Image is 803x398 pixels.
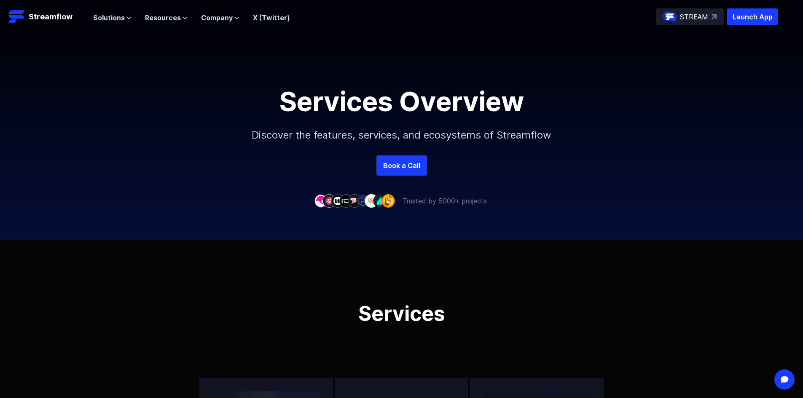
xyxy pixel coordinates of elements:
a: Book a Call [376,155,427,176]
button: Resources [145,13,188,23]
img: streamflow-logo-circle.png [663,10,677,24]
img: company-3 [331,194,344,207]
img: company-2 [322,194,336,207]
img: company-1 [314,194,328,207]
a: X (Twitter) [253,13,290,22]
a: STREAM [656,8,724,25]
h1: Services Overview [212,88,591,115]
h1: Services [198,294,606,324]
span: Resources [145,13,181,23]
p: Trusted by 5000+ projects [403,196,487,206]
img: company-5 [348,194,361,207]
img: company-7 [365,194,378,207]
button: Solutions [93,13,132,23]
img: company-8 [373,194,387,207]
span: Solutions [93,13,125,23]
div: Open Intercom Messenger [774,369,795,390]
img: company-4 [339,194,353,207]
button: Launch App [727,8,778,25]
p: Streamflow [29,11,73,23]
span: Company [201,13,233,23]
img: Streamflow Logo [8,8,25,25]
button: Company [201,13,239,23]
img: top-right-arrow.svg [712,14,717,19]
p: STREAM [680,12,708,22]
p: Discover the features, services, and ecosystems of Streamflow [220,115,583,155]
img: company-9 [381,194,395,207]
a: Streamflow [8,8,85,25]
img: company-6 [356,194,370,207]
